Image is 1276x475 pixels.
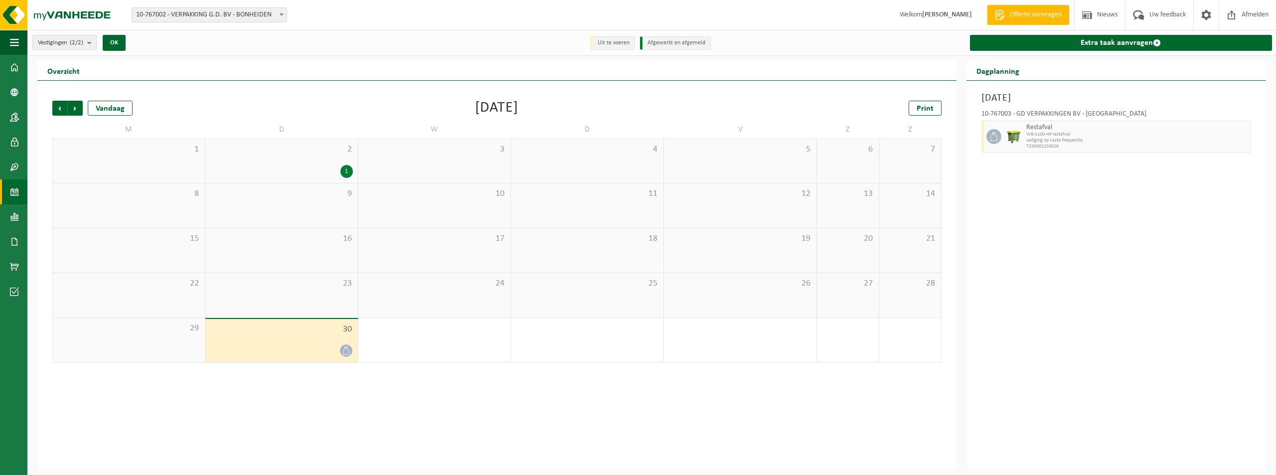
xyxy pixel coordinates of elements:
div: Vandaag [88,101,133,116]
span: 28 [884,278,936,289]
a: Offerte aanvragen [987,5,1069,25]
span: 24 [363,278,506,289]
span: 10-767002 - VERPAKKING G.D. BV - BONHEIDEN [132,8,287,22]
button: OK [103,35,126,51]
td: Z [817,121,879,139]
span: 2 [210,144,353,155]
div: [DATE] [475,101,518,116]
strong: [PERSON_NAME] [922,11,972,18]
div: 1 [340,165,353,178]
span: Restafval [1026,124,1248,132]
span: 14 [884,188,936,199]
span: 3 [363,144,506,155]
span: Print [917,105,934,113]
count: (2/2) [70,39,83,46]
li: Afgewerkt en afgemeld [640,36,711,50]
img: WB-1100-HPE-GN-50 [1006,129,1021,144]
span: 26 [669,278,811,289]
span: 20 [822,233,874,244]
span: T250002150026 [1026,144,1248,150]
span: 1 [58,144,200,155]
li: Uit te voeren [590,36,635,50]
td: W [358,121,511,139]
span: 25 [516,278,658,289]
span: 19 [669,233,811,244]
span: 30 [210,324,353,335]
h2: Dagplanning [966,61,1029,80]
span: Vestigingen [38,35,83,50]
span: 27 [822,278,874,289]
span: 10 [363,188,506,199]
a: Print [909,101,942,116]
span: 12 [669,188,811,199]
span: 7 [884,144,936,155]
span: Lediging op vaste frequentie [1026,138,1248,144]
span: 17 [363,233,506,244]
span: 16 [210,233,353,244]
a: Extra taak aanvragen [970,35,1272,51]
span: 8 [58,188,200,199]
td: D [205,121,358,139]
td: V [664,121,817,139]
span: 15 [58,233,200,244]
span: Offerte aanvragen [1007,10,1064,20]
span: Vorige [52,101,67,116]
h3: [DATE] [981,91,1251,106]
span: 11 [516,188,658,199]
button: Vestigingen(2/2) [32,35,97,50]
span: 9 [210,188,353,199]
td: D [511,121,664,139]
span: 18 [516,233,658,244]
td: M [52,121,205,139]
span: Volgende [68,101,83,116]
span: 13 [822,188,874,199]
td: Z [879,121,942,139]
span: 22 [58,278,200,289]
span: 6 [822,144,874,155]
span: 23 [210,278,353,289]
span: 10-767002 - VERPAKKING G.D. BV - BONHEIDEN [132,7,287,22]
div: 10-767003 - GD VERPAKKINGEN BV - [GEOGRAPHIC_DATA] [981,111,1251,121]
span: 21 [884,233,936,244]
span: 5 [669,144,811,155]
h2: Overzicht [37,61,90,80]
span: 29 [58,323,200,334]
span: WB-1100-HP restafval [1026,132,1248,138]
span: 4 [516,144,658,155]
